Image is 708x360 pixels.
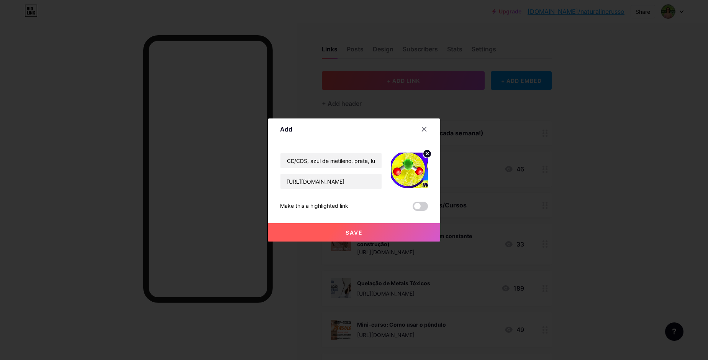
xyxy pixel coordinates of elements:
button: Save [268,223,440,242]
input: Title [280,153,382,168]
div: Add [280,125,292,134]
div: Make this a highlighted link [280,202,348,211]
input: URL [280,174,382,189]
span: Save [346,229,363,236]
img: link_thumbnail [391,153,428,189]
